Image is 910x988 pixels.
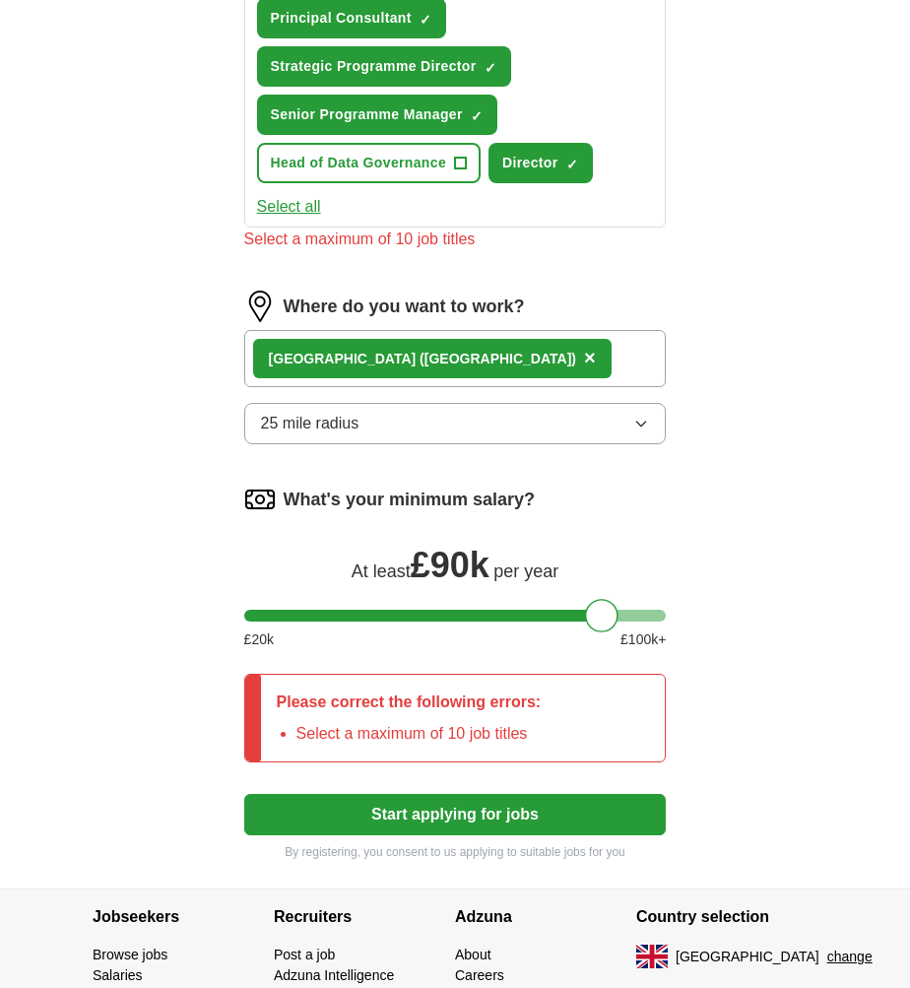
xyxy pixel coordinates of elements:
[271,8,412,29] span: Principal Consultant
[257,143,481,183] button: Head of Data Governance
[296,722,542,746] li: Select a maximum of 10 job titles
[244,228,667,251] div: Select a maximum of 10 job titles
[244,484,276,515] img: salary.png
[257,46,511,87] button: Strategic Programme Director✓
[271,104,463,125] span: Senior Programme Manager
[284,294,525,320] label: Where do you want to work?
[244,403,667,444] button: 25 mile radius
[261,412,359,435] span: 25 mile radius
[827,947,873,967] button: change
[284,487,535,513] label: What's your minimum salary?
[274,967,394,983] a: Adzuna Intelligence
[257,195,321,219] button: Select all
[244,843,667,861] p: By registering, you consent to us applying to suitable jobs for you
[566,157,578,172] span: ✓
[502,153,557,173] span: Director
[411,545,489,585] span: £ 90k
[93,947,167,962] a: Browse jobs
[493,561,558,581] span: per year
[420,12,431,28] span: ✓
[352,561,411,581] span: At least
[271,153,446,173] span: Head of Data Governance
[636,945,668,968] img: UK flag
[271,56,477,77] span: Strategic Programme Director
[93,967,143,983] a: Salaries
[485,60,496,76] span: ✓
[584,347,596,368] span: ×
[274,947,335,962] a: Post a job
[676,947,819,967] span: [GEOGRAPHIC_DATA]
[244,291,276,322] img: location.png
[620,629,666,650] span: £ 100 k+
[455,967,504,983] a: Careers
[488,143,592,183] button: Director✓
[471,108,483,124] span: ✓
[636,889,817,945] h4: Country selection
[584,344,596,373] button: ×
[420,351,576,366] span: ([GEOGRAPHIC_DATA])
[244,794,667,835] button: Start applying for jobs
[455,947,491,962] a: About
[244,629,274,650] span: £ 20 k
[277,691,542,714] p: Please correct the following errors:
[269,351,417,366] strong: [GEOGRAPHIC_DATA]
[257,95,497,135] button: Senior Programme Manager✓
